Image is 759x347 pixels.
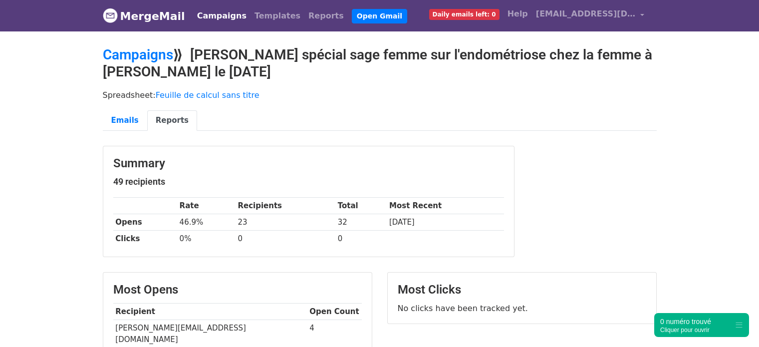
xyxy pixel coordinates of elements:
a: Feuille de calcul sans titre [156,90,259,100]
a: Campaigns [193,6,251,26]
span: Daily emails left: 0 [429,9,500,20]
th: Most Recent [387,198,504,214]
iframe: Chat Widget [709,299,759,347]
td: 0% [177,231,236,247]
img: MergeMail logo [103,8,118,23]
h5: 49 recipients [113,176,504,187]
th: Recipients [236,198,335,214]
h3: Most Opens [113,283,362,297]
td: 23 [236,214,335,231]
td: [DATE] [387,214,504,231]
a: MergeMail [103,5,185,26]
th: Open Count [307,304,362,320]
th: Total [335,198,387,214]
a: Help [504,4,532,24]
td: 32 [335,214,387,231]
h3: Summary [113,156,504,171]
th: Opens [113,214,177,231]
th: Rate [177,198,236,214]
a: Campaigns [103,46,173,63]
a: Emails [103,110,147,131]
td: 0 [236,231,335,247]
h3: Most Clicks [398,283,646,297]
p: No clicks have been tracked yet. [398,303,646,314]
td: 46.9% [177,214,236,231]
div: Widget de chat [709,299,759,347]
p: Spreadsheet: [103,90,657,100]
h2: ⟫ [PERSON_NAME] spécial sage femme sur l'endométriose chez la femme à [PERSON_NAME] le [DATE] [103,46,657,80]
a: Daily emails left: 0 [425,4,504,24]
th: Recipient [113,304,307,320]
a: Templates [251,6,304,26]
span: [EMAIL_ADDRESS][DOMAIN_NAME] [536,8,636,20]
td: 0 [335,231,387,247]
a: Open Gmail [352,9,407,23]
a: Reports [147,110,197,131]
a: Reports [304,6,348,26]
a: [EMAIL_ADDRESS][DOMAIN_NAME] [532,4,649,27]
th: Clicks [113,231,177,247]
